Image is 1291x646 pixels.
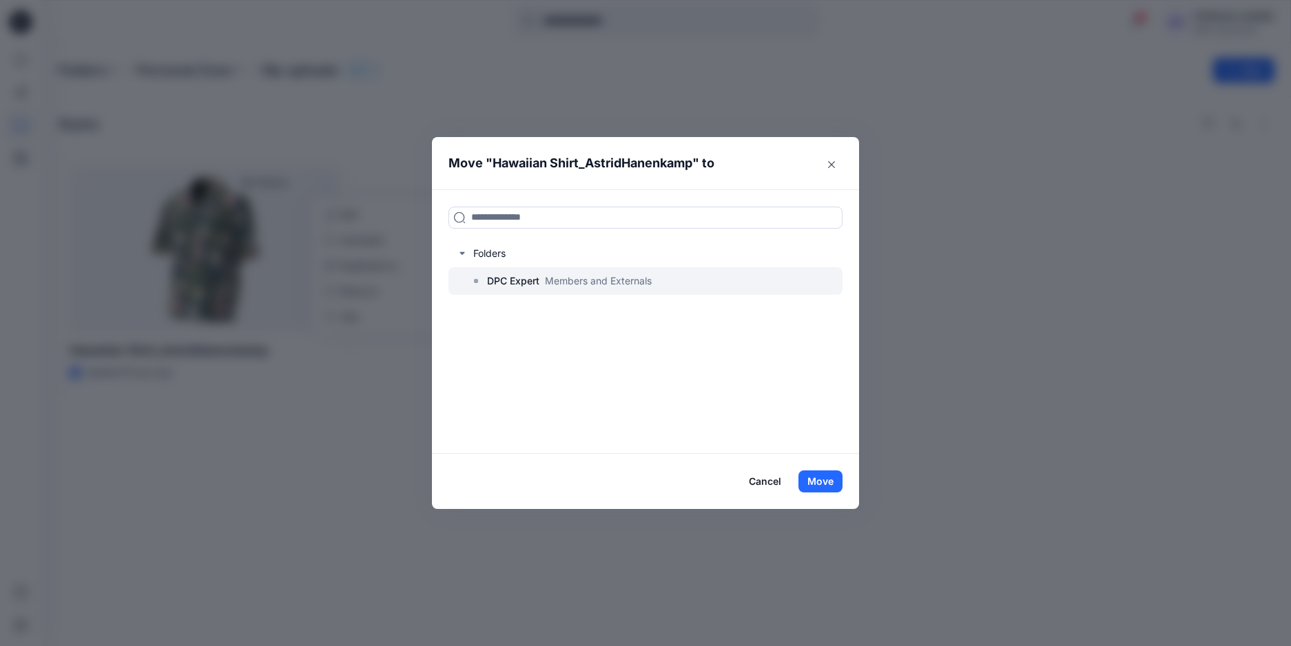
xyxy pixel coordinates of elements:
[740,470,790,492] button: Cancel
[545,273,652,288] p: Members and Externals
[487,273,539,289] p: DPC Expert
[820,154,843,176] button: Close
[493,154,692,173] p: Hawaiian Shirt_AstridHanenkamp
[798,470,843,492] button: Move
[432,137,838,189] header: Move " " to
